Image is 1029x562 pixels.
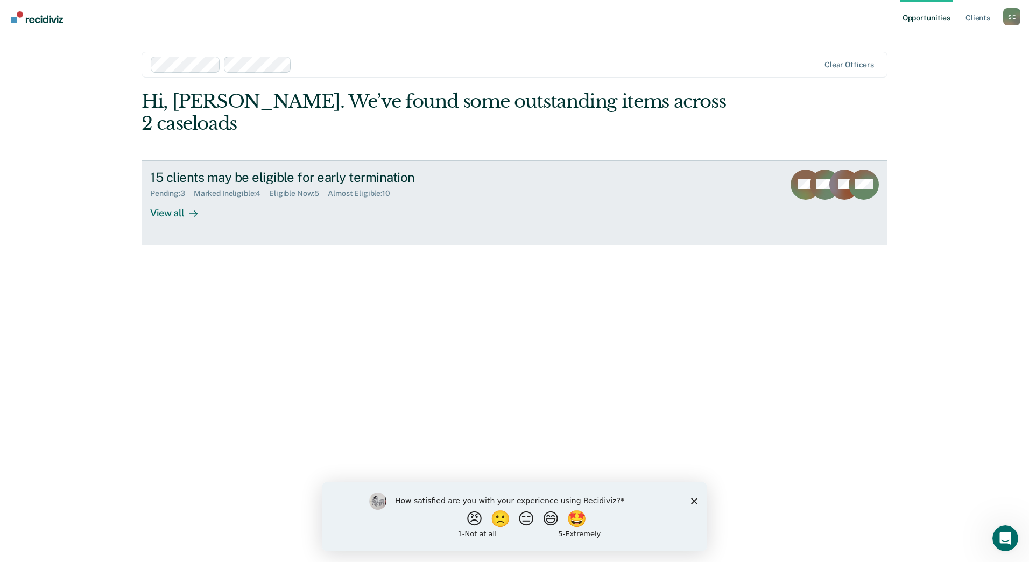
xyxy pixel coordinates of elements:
[328,189,399,198] div: Almost Eligible : 10
[1003,8,1020,25] button: Profile dropdown button
[269,189,328,198] div: Eligible Now : 5
[11,11,63,23] img: Recidiviz
[142,160,887,245] a: 15 clients may be eligible for early terminationPending:3Marked Ineligible:4Eligible Now:5Almost ...
[1003,8,1020,25] div: S E
[142,90,738,135] div: Hi, [PERSON_NAME]. We’ve found some outstanding items across 2 caseloads
[150,170,528,185] div: 15 clients may be eligible for early termination
[150,189,194,198] div: Pending : 3
[992,525,1018,551] iframe: Intercom live chat
[150,198,210,219] div: View all
[824,60,874,69] div: Clear officers
[194,189,269,198] div: Marked Ineligible : 4
[322,482,707,551] iframe: Survey by Kim from Recidiviz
